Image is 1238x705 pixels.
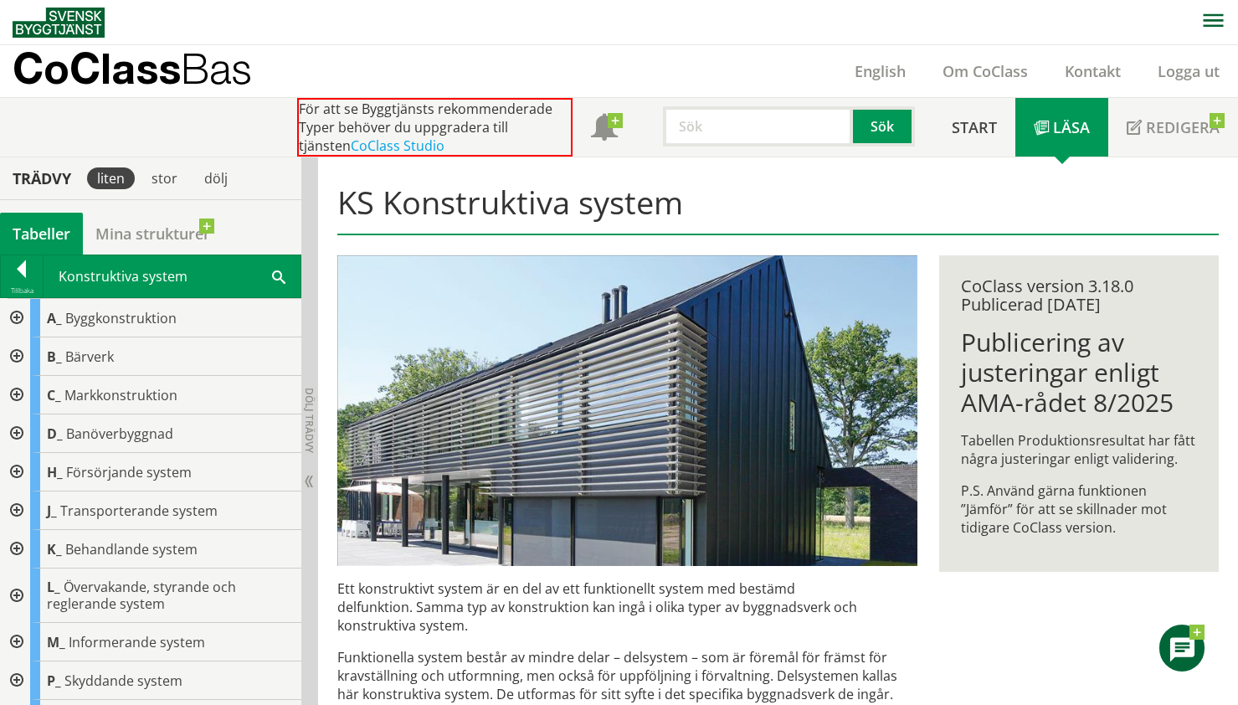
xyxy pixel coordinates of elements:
[1046,61,1139,81] a: Kontakt
[13,8,105,38] img: Svensk Byggtjänst
[836,61,924,81] a: English
[47,347,62,366] span: B_
[66,463,192,481] span: Försörjande system
[302,388,316,453] span: Dölj trädvy
[961,277,1196,314] div: CoClass version 3.18.0 Publicerad [DATE]
[47,578,236,613] span: Övervakande, styrande och reglerande system
[60,502,218,520] span: Transporterande system
[13,45,288,97] a: CoClassBas
[64,672,182,690] span: Skyddande system
[961,327,1196,418] h1: Publicering av justeringar enligt AMA-rådet 8/2025
[47,502,57,520] span: J_
[1139,61,1238,81] a: Logga ut
[47,578,60,596] span: L_
[47,633,65,651] span: M_
[1146,117,1220,137] span: Redigera
[65,347,114,366] span: Bärverk
[591,116,618,142] span: Notifikationer
[69,633,205,651] span: Informerande system
[44,255,301,297] div: Konstruktiva system
[47,672,61,690] span: P_
[66,425,173,443] span: Banöverbyggnad
[47,425,63,443] span: D_
[13,59,252,78] p: CoClass
[47,309,62,327] span: A_
[337,255,917,566] img: structural-solar-shading.jpg
[87,167,135,189] div: liten
[65,540,198,558] span: Behandlande system
[351,136,444,155] a: CoClass Studio
[853,106,915,147] button: Sök
[181,44,252,93] span: Bas
[3,169,80,188] div: Trädvy
[933,98,1015,157] a: Start
[663,106,853,147] input: Sök
[961,481,1196,537] p: P.S. Använd gärna funktionen ”Jämför” för att se skillnader mot tidigare CoClass version.
[924,61,1046,81] a: Om CoClass
[1108,98,1238,157] a: Redigera
[952,117,997,137] span: Start
[272,267,285,285] span: Sök i tabellen
[297,98,573,157] div: För att se Byggtjänsts rekommenderade Typer behöver du uppgradera till tjänsten
[83,213,223,255] a: Mina strukturer
[1053,117,1090,137] span: Läsa
[47,386,61,404] span: C_
[141,167,187,189] div: stor
[194,167,238,189] div: dölj
[1,284,43,297] div: Tillbaka
[337,183,1219,235] h1: KS Konstruktiva system
[337,579,917,635] p: Ett konstruktivt system är en del av ett funktionellt system med bestämd delfunktion. Samma typ a...
[47,540,62,558] span: K_
[961,431,1196,468] p: Tabellen Produktionsresultat har fått några justeringar enligt validering.
[65,309,177,327] span: Byggkonstruktion
[47,463,63,481] span: H_
[64,386,177,404] span: Markkonstruktion
[1015,98,1108,157] a: Läsa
